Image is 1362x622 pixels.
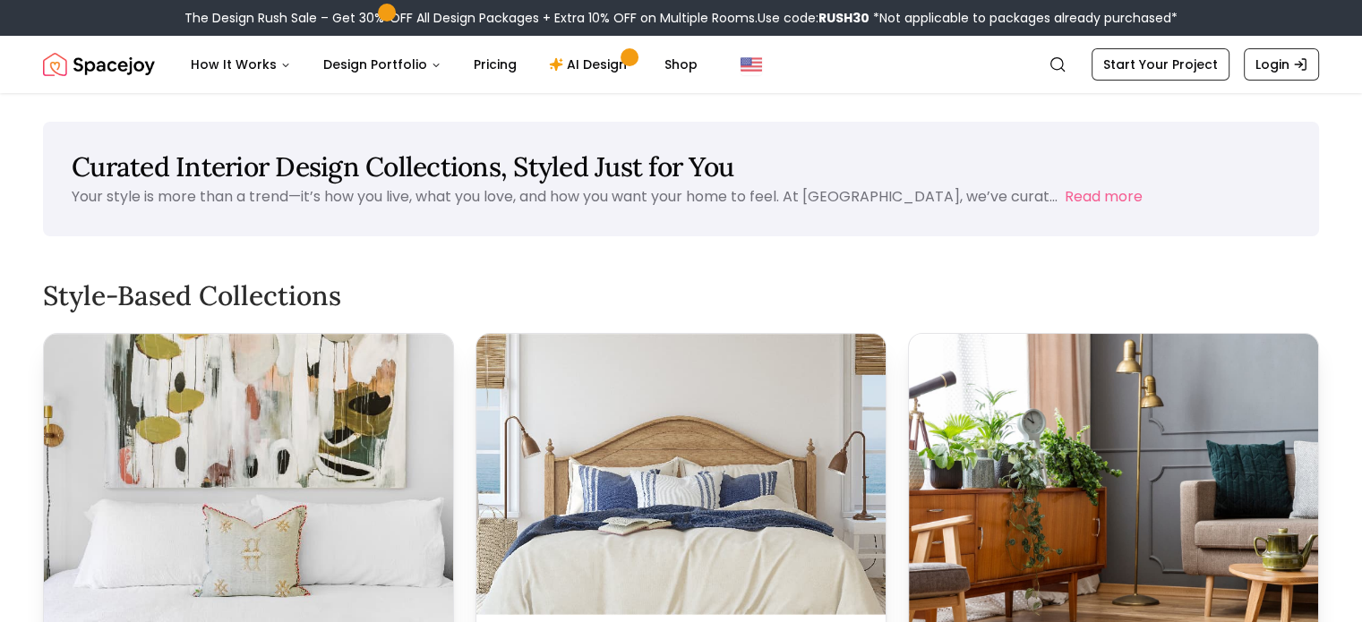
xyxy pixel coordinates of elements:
[459,47,531,82] a: Pricing
[176,47,712,82] nav: Main
[43,36,1319,93] nav: Global
[43,279,1319,311] h2: Style-Based Collections
[1092,48,1229,81] a: Start Your Project
[869,9,1178,27] span: *Not applicable to packages already purchased*
[176,47,305,82] button: How It Works
[1065,186,1143,208] button: Read more
[1244,48,1319,81] a: Login
[758,9,869,27] span: Use code:
[43,47,155,82] a: Spacejoy
[72,150,1290,183] h1: Curated Interior Design Collections, Styled Just for You
[43,47,155,82] img: Spacejoy Logo
[309,47,456,82] button: Design Portfolio
[650,47,712,82] a: Shop
[535,47,647,82] a: AI Design
[741,54,762,75] img: United States
[818,9,869,27] b: RUSH30
[184,9,1178,27] div: The Design Rush Sale – Get 30% OFF All Design Packages + Extra 10% OFF on Multiple Rooms.
[72,186,1058,207] p: Your style is more than a trend—it’s how you live, what you love, and how you want your home to f...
